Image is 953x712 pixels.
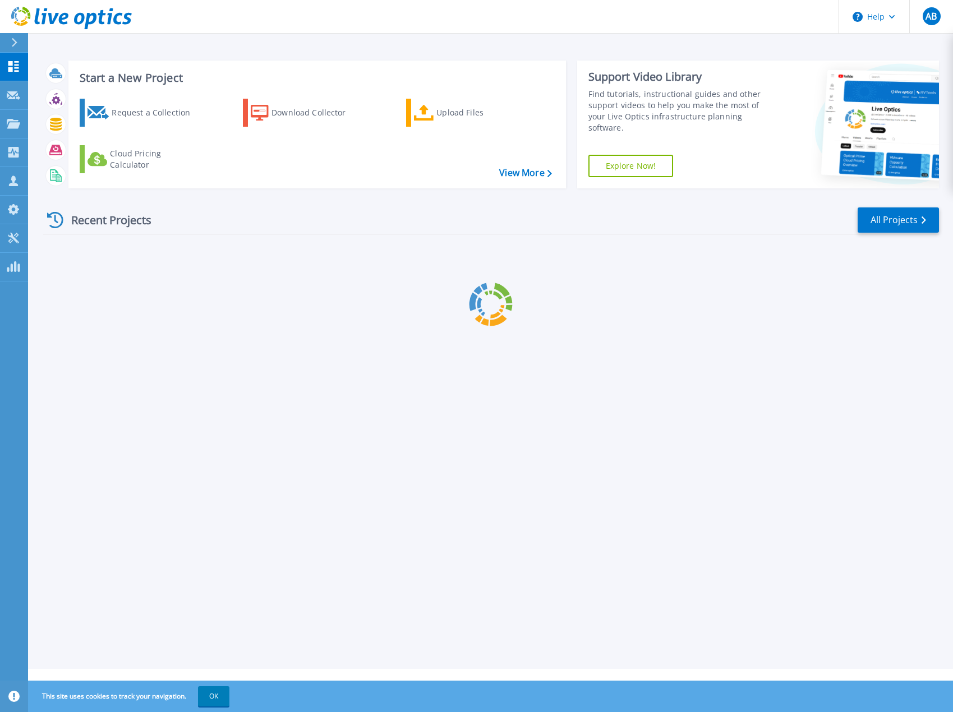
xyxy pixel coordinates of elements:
[858,207,939,233] a: All Projects
[31,686,229,706] span: This site uses cookies to track your navigation.
[198,686,229,706] button: OK
[43,206,167,234] div: Recent Projects
[588,70,772,84] div: Support Video Library
[406,99,531,127] a: Upload Files
[499,168,551,178] a: View More
[80,145,205,173] a: Cloud Pricing Calculator
[271,101,361,124] div: Download Collector
[436,101,526,124] div: Upload Files
[926,12,937,21] span: AB
[110,148,200,170] div: Cloud Pricing Calculator
[588,89,772,133] div: Find tutorials, instructional guides and other support videos to help you make the most of your L...
[243,99,368,127] a: Download Collector
[112,101,201,124] div: Request a Collection
[588,155,674,177] a: Explore Now!
[80,72,551,84] h3: Start a New Project
[80,99,205,127] a: Request a Collection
